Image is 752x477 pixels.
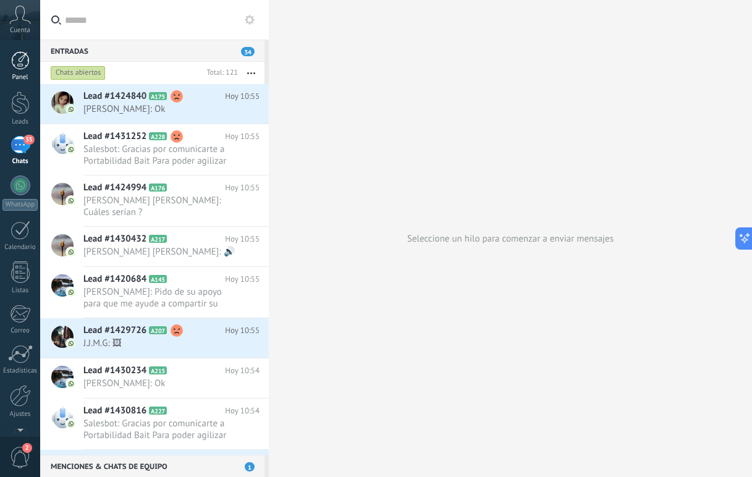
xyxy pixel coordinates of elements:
[225,233,260,245] span: Hoy 10:55
[149,326,167,334] span: A207
[149,235,167,243] span: A217
[225,324,260,337] span: Hoy 10:55
[67,288,75,297] img: com.amocrm.amocrmwa.svg
[40,84,269,124] a: Lead #1424840 A175 Hoy 10:55 [PERSON_NAME]: Ok
[225,182,260,194] span: Hoy 10:55
[2,199,38,211] div: WhatsApp
[40,175,269,226] a: Lead #1424994 A176 Hoy 10:55 [PERSON_NAME] [PERSON_NAME]: Cuáles serían ?
[83,246,236,258] span: [PERSON_NAME] [PERSON_NAME]: 🔊
[225,273,260,285] span: Hoy 10:55
[83,418,236,441] span: Salesbot: Gracias por comunicarte a Portabilidad Bait Para poder agilizar tu solicitud, indicanos...
[83,90,146,103] span: Lead #1424840
[67,379,75,388] img: com.amocrm.amocrmwa.svg
[23,135,34,145] span: 35
[83,286,236,310] span: [PERSON_NAME]: Pido de su apoyo para que me ayude a compartir su IMEI marcando *#06# desde su cel...
[83,324,146,337] span: Lead #1429726
[238,62,264,84] button: Más
[2,74,38,82] div: Panel
[2,367,38,375] div: Estadísticas
[225,90,260,103] span: Hoy 10:55
[2,158,38,166] div: Chats
[83,378,236,389] span: [PERSON_NAME]: Ok
[83,143,236,167] span: Salesbot: Gracias por comunicarte a Portabilidad Bait Para poder agilizar tu solicitud, indicanos...
[40,455,264,477] div: Menciones & Chats de equipo
[149,132,167,140] span: A228
[83,195,236,218] span: [PERSON_NAME] [PERSON_NAME]: Cuáles serían ?
[225,365,260,377] span: Hoy 10:54
[83,182,146,194] span: Lead #1424994
[67,105,75,114] img: com.amocrm.amocrmwa.svg
[241,47,255,56] span: 34
[83,233,146,245] span: Lead #1430432
[2,327,38,335] div: Correo
[67,196,75,205] img: com.amocrm.amocrmwa.svg
[67,339,75,348] img: com.amocrm.amocrmwa.svg
[83,337,236,349] span: J.J.M.G: 🖼
[51,65,106,80] div: Chats abiertos
[2,410,38,418] div: Ajustes
[149,366,167,374] span: A215
[10,27,30,35] span: Cuenta
[2,287,38,295] div: Listas
[2,243,38,251] div: Calendario
[67,420,75,428] img: com.amocrm.amocrmwa.svg
[83,103,236,115] span: [PERSON_NAME]: Ok
[149,407,167,415] span: A227
[149,92,167,100] span: A175
[83,405,146,417] span: Lead #1430816
[40,227,269,266] a: Lead #1430432 A217 Hoy 10:55 [PERSON_NAME] [PERSON_NAME]: 🔊
[245,462,255,471] span: 1
[40,124,269,175] a: Lead #1431252 A228 Hoy 10:55 Salesbot: Gracias por comunicarte a Portabilidad Bait Para poder agi...
[67,248,75,256] img: com.amocrm.amocrmwa.svg
[225,405,260,417] span: Hoy 10:54
[201,67,238,79] div: Total: 121
[40,358,269,398] a: Lead #1430234 A215 Hoy 10:54 [PERSON_NAME]: Ok
[67,145,75,154] img: com.amocrm.amocrmwa.svg
[149,184,167,192] span: A176
[40,267,269,318] a: Lead #1420684 A145 Hoy 10:55 [PERSON_NAME]: Pido de su apoyo para que me ayude a compartir su IME...
[83,273,146,285] span: Lead #1420684
[40,399,269,449] a: Lead #1430816 A227 Hoy 10:54 Salesbot: Gracias por comunicarte a Portabilidad Bait Para poder agi...
[225,130,260,143] span: Hoy 10:55
[83,130,146,143] span: Lead #1431252
[149,275,167,283] span: A145
[2,118,38,126] div: Leads
[83,365,146,377] span: Lead #1430234
[40,318,269,358] a: Lead #1429726 A207 Hoy 10:55 J.J.M.G: 🖼
[22,443,32,453] span: 2
[40,40,264,62] div: Entradas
